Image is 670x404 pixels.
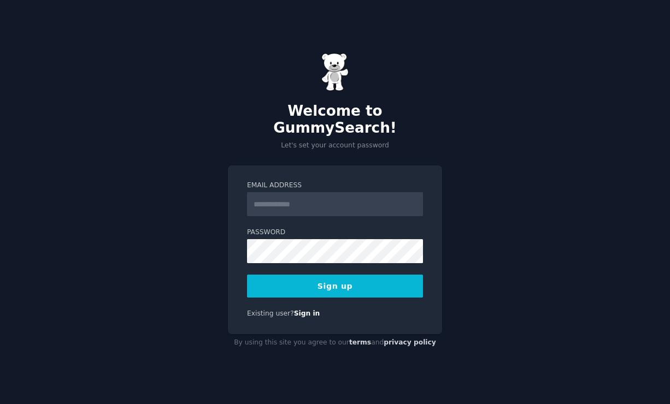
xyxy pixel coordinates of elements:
[294,310,320,317] a: Sign in
[247,310,294,317] span: Existing user?
[247,275,423,298] button: Sign up
[321,53,349,91] img: Gummy Bear
[228,141,442,151] p: Let's set your account password
[384,338,436,346] a: privacy policy
[228,103,442,137] h2: Welcome to GummySearch!
[247,228,423,237] label: Password
[349,338,371,346] a: terms
[247,181,423,191] label: Email Address
[228,334,442,352] div: By using this site you agree to our and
